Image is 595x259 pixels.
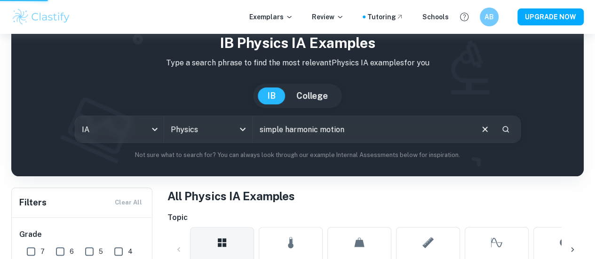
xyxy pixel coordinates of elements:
[498,121,514,137] button: Search
[99,246,103,257] span: 5
[128,246,133,257] span: 4
[476,120,494,138] button: Clear
[19,150,576,160] p: Not sure what to search for? You can always look through our example Internal Assessments below f...
[422,12,449,22] a: Schools
[258,87,285,104] button: IB
[19,57,576,69] p: Type a search phrase to find the most relevant Physics IA examples for you
[19,196,47,209] h6: Filters
[19,32,576,54] h1: IB Physics IA examples
[253,116,472,142] input: E.g. harmonic motion analysis, light diffraction experiments, sliding objects down a ramp...
[19,229,145,240] h6: Grade
[287,87,337,104] button: College
[167,188,584,204] h1: All Physics IA Examples
[75,116,164,142] div: IA
[70,246,74,257] span: 6
[249,12,293,22] p: Exemplars
[367,12,404,22] a: Tutoring
[480,8,499,26] button: AB
[11,8,71,26] img: Clastify logo
[517,8,584,25] button: UPGRADE NOW
[484,12,495,22] h6: AB
[456,9,472,25] button: Help and Feedback
[167,212,584,223] h6: Topic
[312,12,344,22] p: Review
[236,123,249,136] button: Open
[40,246,45,257] span: 7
